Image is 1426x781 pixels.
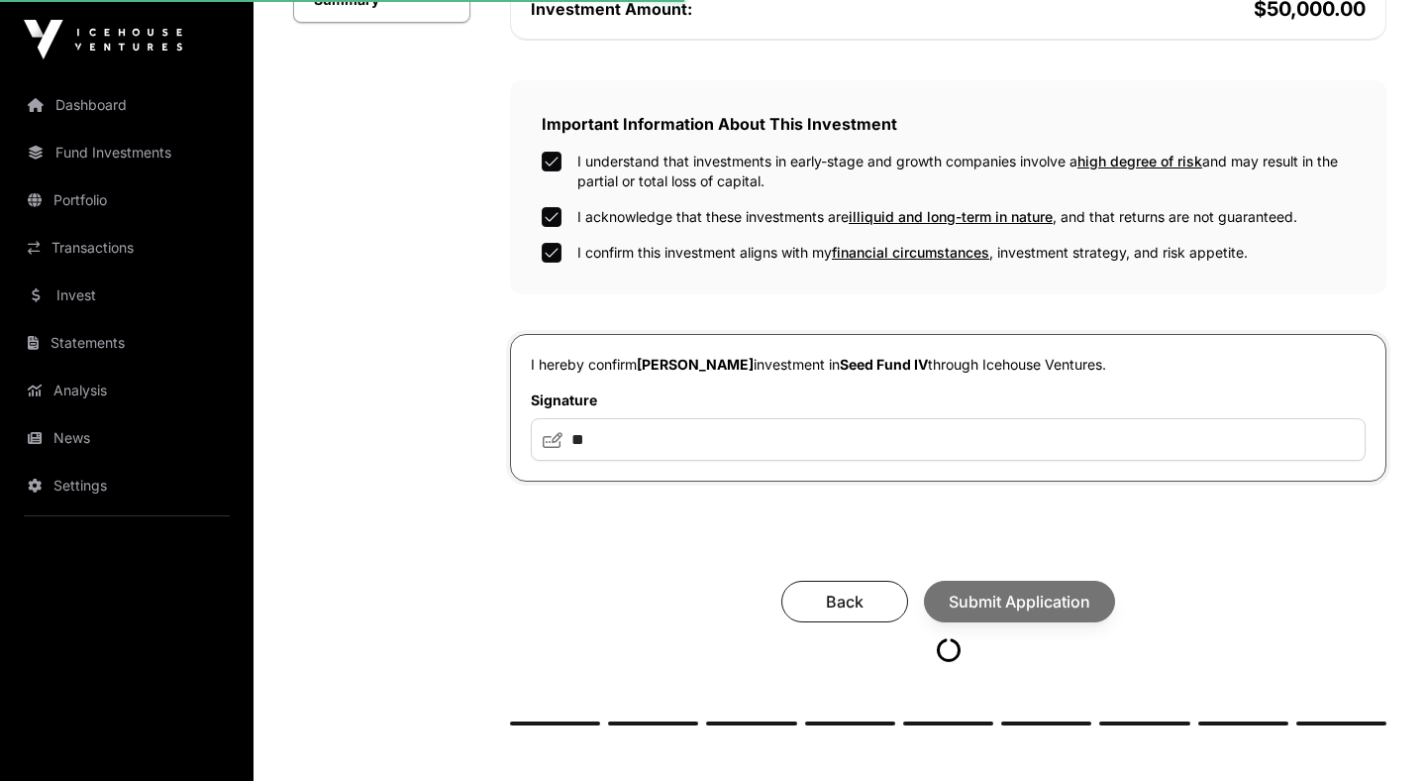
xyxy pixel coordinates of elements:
a: Analysis [16,369,238,412]
a: Portfolio [16,178,238,222]
label: Signature [531,390,1366,410]
img: Icehouse Ventures Logo [24,20,182,59]
h2: Important Information About This Investment [542,112,1355,136]
span: Back [806,590,883,614]
label: I confirm this investment aligns with my , investment strategy, and risk appetite. [577,243,1248,263]
a: Invest [16,274,238,317]
span: [PERSON_NAME] [637,356,754,373]
span: high degree of risk [1077,153,1202,169]
label: I understand that investments in early-stage and growth companies involve a and may result in the... [577,152,1355,191]
a: Dashboard [16,83,238,127]
a: Settings [16,464,238,507]
a: Transactions [16,226,238,270]
iframe: Chat Widget [1327,686,1426,781]
span: Seed Fund IV [840,356,928,373]
a: Statements [16,321,238,365]
label: I acknowledge that these investments are , and that returns are not guaranteed. [577,207,1297,227]
a: Fund Investments [16,131,238,174]
span: illiquid and long-term in nature [849,208,1053,225]
p: I hereby confirm investment in through Icehouse Ventures. [531,355,1366,375]
span: financial circumstances [832,244,989,261]
button: Back [781,581,908,622]
a: News [16,416,238,460]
